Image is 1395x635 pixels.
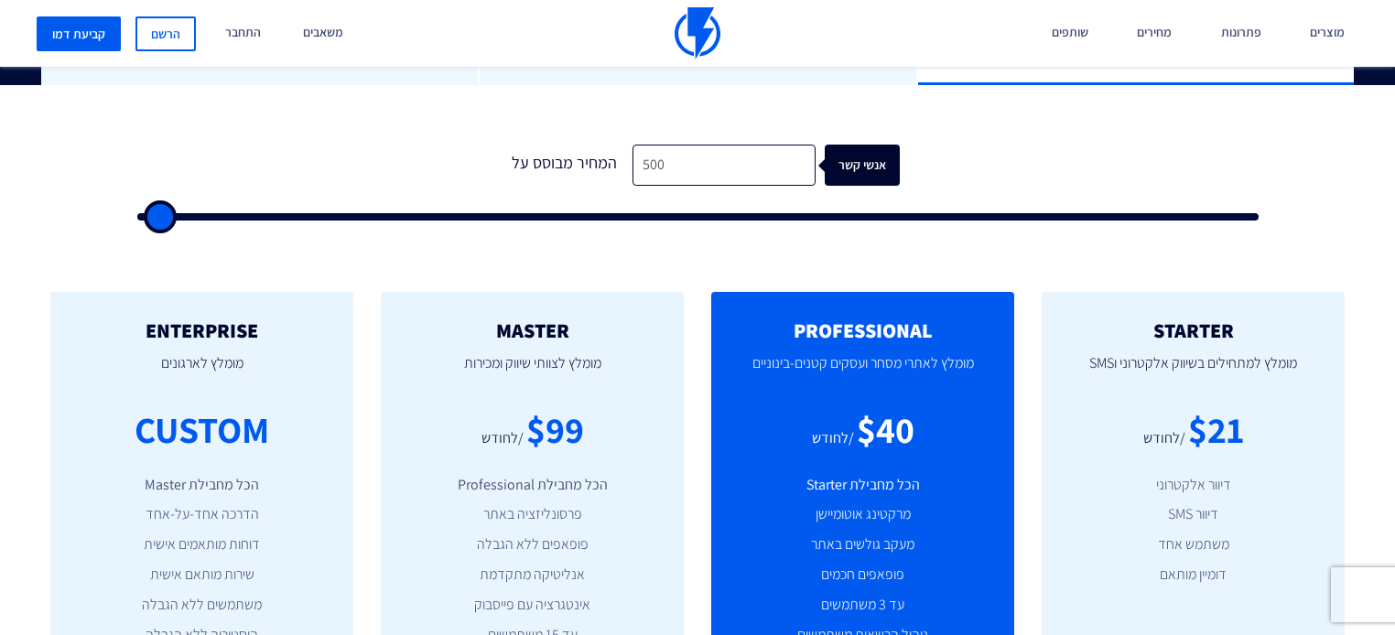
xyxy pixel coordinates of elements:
li: מעקב גולשים באתר [739,534,987,555]
p: מומלץ לצוותי שיווק ומכירות [408,341,656,404]
div: $99 [526,404,584,456]
div: המחיר מבוסס על [495,145,633,186]
p: מומלץ לאתרי מסחר ועסקים קטנים-בינוניים [739,341,987,404]
li: פרסונליזציה באתר [408,504,656,525]
li: דיוור SMS [1069,504,1317,525]
li: פופאפים חכמים [739,565,987,586]
h2: MASTER [408,319,656,341]
div: /לחודש [481,428,524,449]
li: פופאפים ללא הגבלה [408,534,656,555]
div: /לחודש [812,428,854,449]
li: אינטגרציה עם פייסבוק [408,595,656,616]
div: אנשי קשר [837,145,912,186]
h2: ENTERPRISE [78,319,326,341]
li: דוחות מותאמים אישית [78,534,326,555]
li: שירות מותאם אישית [78,565,326,586]
li: דיוור אלקטרוני [1069,475,1317,496]
li: מרקטינג אוטומיישן [739,504,987,525]
a: קביעת דמו [37,16,121,51]
li: הכל מחבילת Starter [739,475,987,496]
div: /לחודש [1143,428,1185,449]
a: הרשם [135,16,196,51]
div: $21 [1188,404,1244,456]
h2: PROFESSIONAL [739,319,987,341]
p: מומלץ לארגונים [78,341,326,404]
div: CUSTOM [135,404,269,456]
li: עד 3 משתמשים [739,595,987,616]
li: משתמשים ללא הגבלה [78,595,326,616]
li: הכל מחבילת Professional [408,475,656,496]
li: אנליטיקה מתקדמת [408,565,656,586]
li: משתמש אחד [1069,534,1317,555]
li: הדרכה אחד-על-אחד [78,504,326,525]
li: הכל מחבילת Master [78,475,326,496]
div: $40 [857,404,914,456]
p: מומלץ למתחילים בשיווק אלקטרוני וSMS [1069,341,1317,404]
h2: STARTER [1069,319,1317,341]
li: דומיין מותאם [1069,565,1317,586]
